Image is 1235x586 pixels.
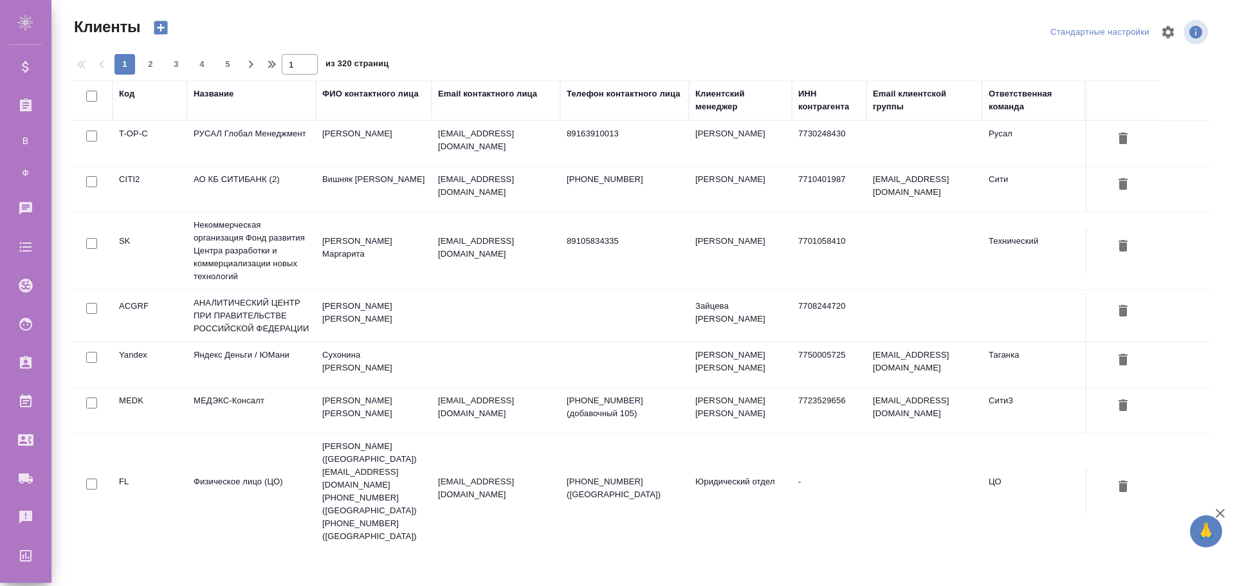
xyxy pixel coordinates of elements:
td: Таганка [982,342,1085,387]
td: Технический [982,228,1085,273]
span: В [16,134,35,147]
td: [PERSON_NAME] [PERSON_NAME] [689,388,792,433]
p: [EMAIL_ADDRESS][DOMAIN_NAME] [438,235,554,261]
td: T-OP-C [113,121,187,166]
td: [PERSON_NAME] ([GEOGRAPHIC_DATA]) [EMAIL_ADDRESS][DOMAIN_NAME] [PHONE_NUMBER] ([GEOGRAPHIC_DATA])... [316,434,432,549]
span: 3 [166,58,187,71]
a: В [10,128,42,154]
td: [EMAIL_ADDRESS][DOMAIN_NAME] [866,342,982,387]
td: 7750005725 [792,342,866,387]
td: 7708244720 [792,293,866,338]
td: 7723529656 [792,388,866,433]
p: [PHONE_NUMBER] [567,173,682,186]
td: Зайцева [PERSON_NAME] [689,293,792,338]
td: [PERSON_NAME] [PERSON_NAME] [689,342,792,387]
td: Вишняк [PERSON_NAME] [316,167,432,212]
td: 7730248430 [792,121,866,166]
td: [PERSON_NAME] [316,121,432,166]
td: - [792,469,866,514]
div: Клиентский менеджер [695,87,785,113]
td: Физическое лицо (ЦО) [187,469,316,514]
td: АО КБ СИТИБАНК (2) [187,167,316,212]
td: Сити3 [982,388,1085,433]
p: [EMAIL_ADDRESS][DOMAIN_NAME] [438,173,554,199]
span: 2 [140,58,161,71]
button: Создать [145,17,176,39]
button: Удалить [1112,173,1134,197]
span: 5 [217,58,238,71]
span: Клиенты [71,17,140,37]
button: Удалить [1112,475,1134,499]
div: Код [119,87,134,100]
td: Русал [982,121,1085,166]
p: [EMAIL_ADDRESS][DOMAIN_NAME] [438,394,554,420]
td: Юридический отдел [689,469,792,514]
td: Сити [982,167,1085,212]
td: FL [113,469,187,514]
div: Email контактного лица [438,87,537,100]
span: Ф [16,167,35,179]
td: [PERSON_NAME] Маргарита [316,228,432,273]
span: Настроить таблицу [1153,17,1184,48]
td: РУСАЛ Глобал Менеджмент [187,121,316,166]
td: Yandex [113,342,187,387]
div: ИНН контрагента [798,87,860,113]
div: Ответственная команда [989,87,1079,113]
span: из 320 страниц [325,56,389,75]
a: Ф [10,160,42,186]
div: Телефон контактного лица [567,87,681,100]
span: 🙏 [1195,518,1217,545]
p: [EMAIL_ADDRESS][DOMAIN_NAME] [438,127,554,153]
td: ACGRF [113,293,187,338]
div: Название [194,87,233,100]
button: 5 [217,54,238,75]
button: 3 [166,54,187,75]
td: CITI2 [113,167,187,212]
button: 4 [192,54,212,75]
td: 7701058410 [792,228,866,273]
button: Удалить [1112,349,1134,372]
button: 🙏 [1190,515,1222,547]
button: Удалить [1112,394,1134,418]
td: Яндекс Деньги / ЮМани [187,342,316,387]
td: [PERSON_NAME] [689,167,792,212]
button: Удалить [1112,127,1134,151]
td: MEDK [113,388,187,433]
button: 2 [140,54,161,75]
td: ЦО [982,469,1085,514]
div: Email клиентской группы [873,87,976,113]
td: 7710401987 [792,167,866,212]
p: 89105834335 [567,235,682,248]
span: Посмотреть информацию [1184,20,1211,44]
td: [PERSON_NAME] [PERSON_NAME] [316,388,432,433]
td: [EMAIL_ADDRESS][DOMAIN_NAME] [866,167,982,212]
div: ФИО контактного лица [322,87,419,100]
td: [PERSON_NAME] [689,121,792,166]
td: SK [113,228,187,273]
p: [PHONE_NUMBER] (добавочный 105) [567,394,682,420]
button: Удалить [1112,235,1134,259]
td: [EMAIL_ADDRESS][DOMAIN_NAME] [866,388,982,433]
p: [PHONE_NUMBER] ([GEOGRAPHIC_DATA]) [567,475,682,501]
div: split button [1047,23,1153,42]
td: АНАЛИТИЧЕСКИЙ ЦЕНТР ПРИ ПРАВИТЕЛЬСТВЕ РОССИЙСКОЙ ФЕДЕРАЦИИ [187,290,316,342]
td: Некоммерческая организация Фонд развития Центра разработки и коммерциализации новых технологий [187,212,316,289]
td: [PERSON_NAME] [PERSON_NAME] [316,293,432,338]
td: Сухонина [PERSON_NAME] [316,342,432,387]
td: МЕДЭКС-Консалт [187,388,316,433]
td: [PERSON_NAME] [689,228,792,273]
span: 4 [192,58,212,71]
p: 89163910013 [567,127,682,140]
p: [EMAIL_ADDRESS][DOMAIN_NAME] [438,475,554,501]
button: Удалить [1112,300,1134,324]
